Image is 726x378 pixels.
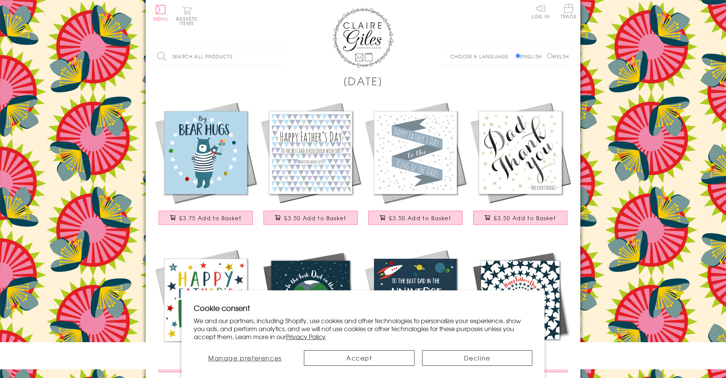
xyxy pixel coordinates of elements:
[179,214,241,222] span: £3.75 Add to Basket
[153,100,258,232] a: Father's Day Card, Daddy Bear, Big Bear Hugs, Embellished with colourful pompoms £3.75 Add to Basket
[516,53,520,58] input: English
[194,317,532,340] p: We and our partners, including Shopify, use cookies and other technologies to personalize your ex...
[343,73,383,89] h1: [DATE]
[258,100,363,232] a: Father's Day Card, Best Dad a Kid Could Wish For £3.50 Add to Basket
[153,248,258,352] img: Father's Day Card, Stars, Happy Father's Day, Embellished with colourful pompoms
[208,353,282,362] span: Manage preferences
[494,214,556,222] span: £3.50 Add to Basket
[547,53,569,60] label: Welsh
[561,4,577,20] a: Trade
[363,100,468,232] a: Father's Day Card, King of Dads £3.50 Add to Basket
[258,100,363,205] img: Father's Day Card, Best Dad a Kid Could Wish For
[180,15,197,27] span: 0 items
[547,53,552,58] input: Welsh
[561,4,577,19] span: Trade
[153,48,287,65] input: Search all products
[363,248,468,352] img: Father's Day Card, Best Dad in the Universe, Embellished with colourful pompoms
[368,211,463,225] button: £3.50 Add to Basket
[473,211,568,225] button: £3.50 Add to Basket
[450,53,514,60] p: Choose a language:
[258,248,363,352] img: Father's Day Greeting Card, Best Daddy, Embellished with a colourful tassel
[422,350,533,366] button: Decline
[532,4,550,19] a: Log In
[194,303,532,313] h2: Cookie consent
[304,350,414,366] button: Accept
[332,8,394,68] img: Claire Giles Greetings Cards
[153,15,168,22] span: Menu
[468,248,573,352] img: Father's Day Greeting Card, Star Burst Dad, Embellished with a colourful tassel
[389,214,451,222] span: £3.50 Add to Basket
[286,332,326,341] a: Privacy Policy
[516,53,546,60] label: English
[363,100,468,205] img: Father's Day Card, King of Dads
[468,100,573,205] img: Father's Day Card, Gold Stars, Dad, Thank You for Everything
[194,350,296,366] button: Manage preferences
[159,211,253,225] button: £3.75 Add to Basket
[279,48,287,65] input: Search
[263,211,358,225] button: £3.50 Add to Basket
[176,6,197,26] button: Basket0 items
[284,214,346,222] span: £3.50 Add to Basket
[153,100,258,205] img: Father's Day Card, Daddy Bear, Big Bear Hugs, Embellished with colourful pompoms
[468,100,573,232] a: Father's Day Card, Gold Stars, Dad, Thank You for Everything £3.50 Add to Basket
[153,5,168,21] button: Menu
